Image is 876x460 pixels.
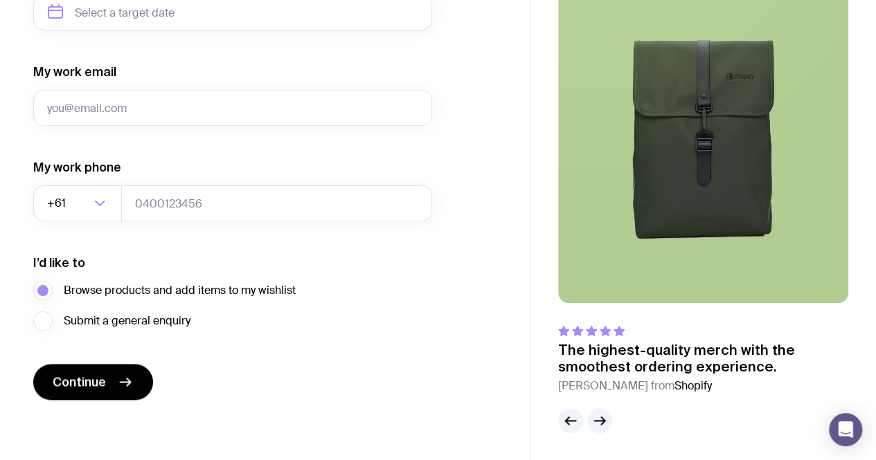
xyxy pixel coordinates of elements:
[558,342,848,375] p: The highest-quality merch with the smoothest ordering experience.
[64,282,296,299] span: Browse products and add items to my wishlist
[829,413,862,446] div: Open Intercom Messenger
[33,159,121,176] label: My work phone
[64,313,190,329] span: Submit a general enquiry
[33,185,122,221] div: Search for option
[33,255,85,271] label: I’d like to
[33,364,153,400] button: Continue
[47,185,69,221] span: +61
[33,90,432,126] input: you@email.com
[674,378,712,393] span: Shopify
[69,185,90,221] input: Search for option
[121,185,432,221] input: 0400123456
[53,374,106,390] span: Continue
[33,64,116,80] label: My work email
[558,378,848,394] cite: [PERSON_NAME] from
